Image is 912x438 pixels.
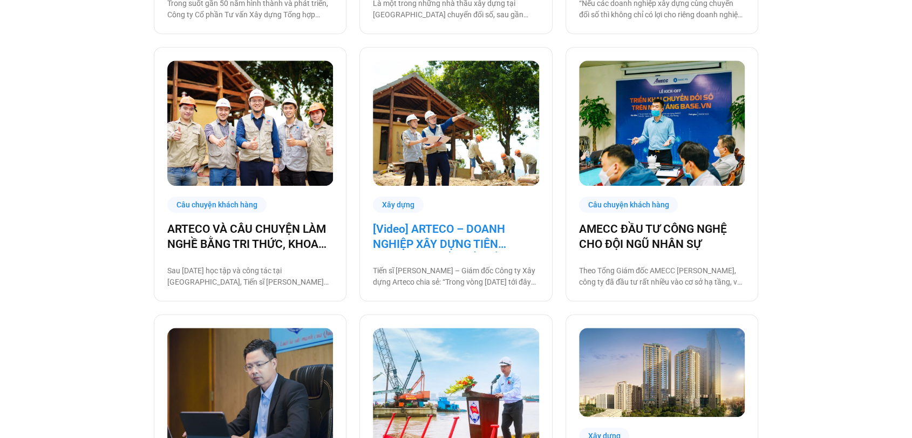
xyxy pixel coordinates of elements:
p: Sau [DATE] học tập và công tác tại [GEOGRAPHIC_DATA], Tiến sĩ [PERSON_NAME] trở về [GEOGRAPHIC_DA... [167,265,333,288]
a: ARTECO VÀ CÂU CHUYỆN LÀM NGHỀ BẰNG TRI THỨC, KHOA HỌC VÀ CÔNG NGHỆ [167,221,333,252]
div: Xây dựng [373,197,424,213]
a: [Video] ARTECO – DOANH NGHIỆP XÂY DỰNG TIÊN PHONG CHUYỂN ĐỔI SỐ [373,221,539,252]
p: Theo Tổng Giám đốc AMECC [PERSON_NAME], công ty đã đầu tư rất nhiều vào cơ sở hạ tầng, vật chất v... [579,265,745,288]
div: Câu chuyện khách hàng [579,197,678,213]
div: Câu chuyện khách hàng [167,197,267,213]
p: Tiến sĩ [PERSON_NAME] – Giám đốc Công ty Xây dựng Arteco chia sẻ: “Trong vòng [DATE] tới đây và t... [373,265,539,288]
a: AMECC ĐẦU TƯ CÔNG NGHỆ CHO ĐỘI NGŨ NHÂN SỰ [579,221,745,252]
